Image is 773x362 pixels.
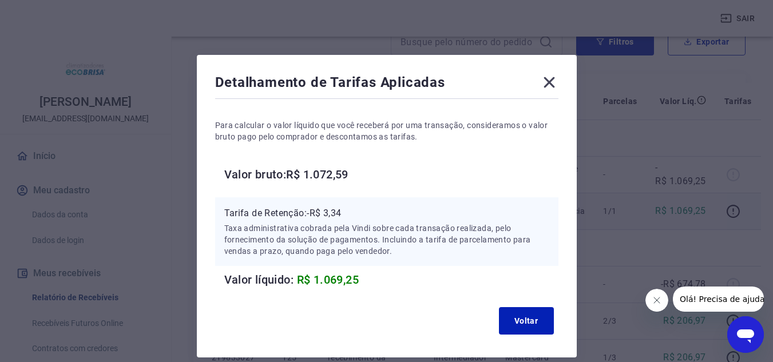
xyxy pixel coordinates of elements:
iframe: Fechar mensagem [645,289,668,312]
h6: Valor bruto: R$ 1.072,59 [224,165,558,184]
button: Voltar [499,307,554,335]
p: Para calcular o valor líquido que você receberá por uma transação, consideramos o valor bruto pag... [215,120,558,142]
p: Tarifa de Retenção: -R$ 3,34 [224,206,549,220]
h6: Valor líquido: [224,270,558,289]
div: Detalhamento de Tarifas Aplicadas [215,73,558,96]
p: Taxa administrativa cobrada pela Vindi sobre cada transação realizada, pelo fornecimento da soluç... [224,222,549,257]
iframe: Botão para abrir a janela de mensagens [727,316,764,353]
iframe: Mensagem da empresa [673,287,764,312]
span: R$ 1.069,25 [297,273,359,287]
span: Olá! Precisa de ajuda? [7,8,96,17]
